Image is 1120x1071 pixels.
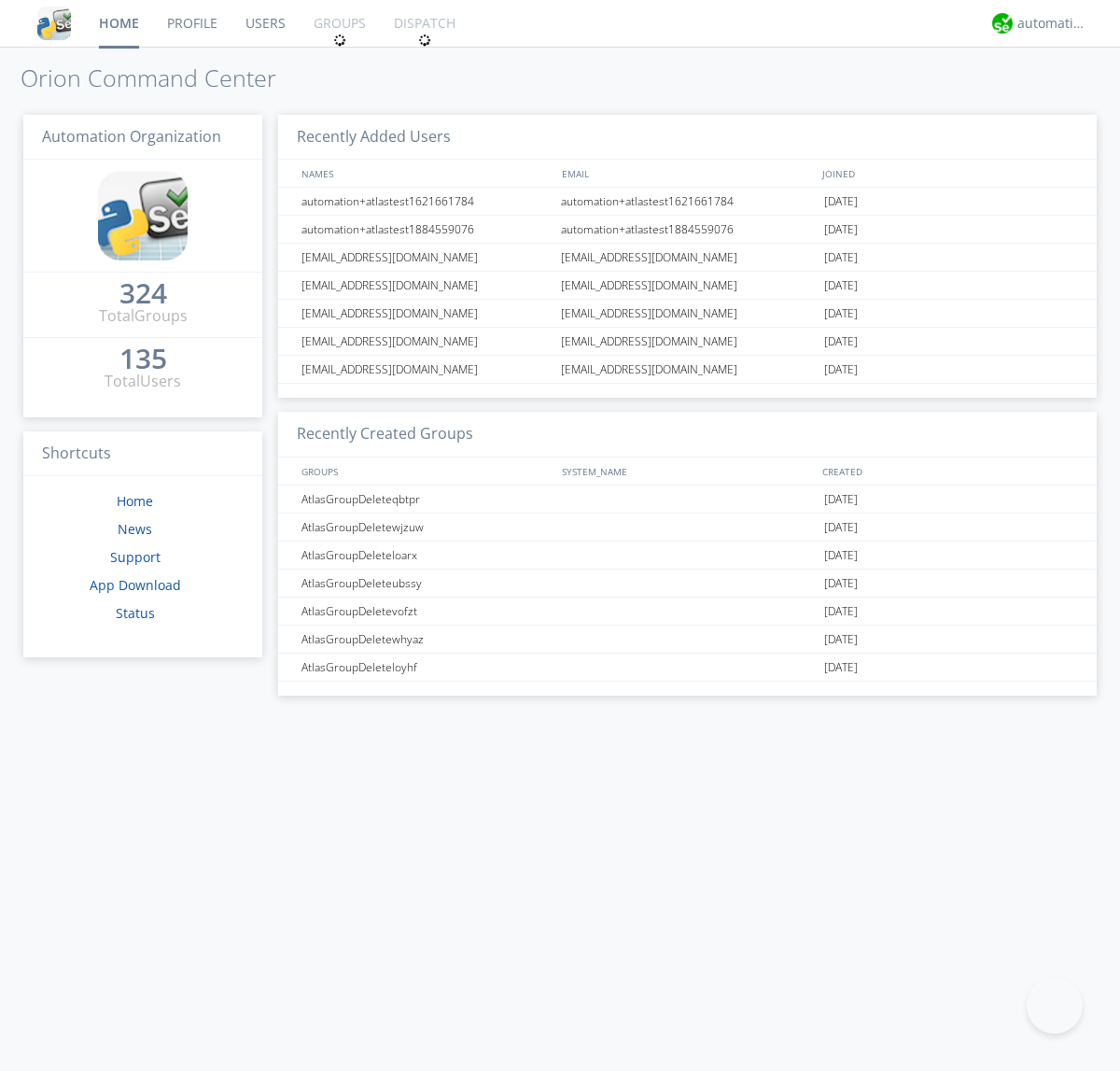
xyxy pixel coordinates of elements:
a: AtlasGroupDeletewhyaz[DATE] [278,626,1097,654]
h3: Recently Created Groups [278,412,1097,458]
a: AtlasGroupDeleteloyhf[DATE] [278,654,1097,682]
span: [DATE] [824,272,858,300]
a: AtlasGroupDeleteqbtpr[DATE] [278,486,1097,514]
a: [EMAIL_ADDRESS][DOMAIN_NAME][EMAIL_ADDRESS][DOMAIN_NAME][DATE] [278,300,1097,328]
span: [DATE] [824,626,858,654]
a: 135 [119,349,167,371]
div: AtlasGroupDeleteubssy [297,570,555,597]
a: Support [110,548,161,566]
a: automation+atlastest1621661784automation+atlastest1621661784[DATE] [278,188,1097,216]
span: [DATE] [824,486,858,514]
div: SYSTEM_NAME [557,458,818,485]
h3: Recently Added Users [278,115,1097,161]
div: GROUPS [297,458,553,485]
div: [EMAIL_ADDRESS][DOMAIN_NAME] [556,272,819,299]
div: AtlasGroupDeletewjzuw [297,514,555,541]
div: automation+atlastest1884559076 [556,216,819,243]
div: Total Users [105,371,181,392]
a: [EMAIL_ADDRESS][DOMAIN_NAME][EMAIL_ADDRESS][DOMAIN_NAME][DATE] [278,244,1097,272]
div: AtlasGroupDeleteqbtpr [297,486,555,513]
span: [DATE] [824,542,858,570]
div: automation+atlas [1017,14,1087,33]
span: [DATE] [824,654,858,682]
div: AtlasGroupDeleteloyhf [297,654,555,681]
a: AtlasGroupDeletewjzuw[DATE] [278,514,1097,542]
img: d2d01cd9b4174d08988066c6d424eccd [992,13,1013,34]
span: [DATE] [824,514,858,542]
div: CREATED [818,458,1079,485]
div: AtlasGroupDeletewhyaz [297,626,555,653]
a: App Download [90,576,181,594]
a: [EMAIL_ADDRESS][DOMAIN_NAME][EMAIL_ADDRESS][DOMAIN_NAME][DATE] [278,356,1097,384]
div: AtlasGroupDeleteloarx [297,542,555,569]
div: EMAIL [557,160,818,187]
a: AtlasGroupDeleteloarx[DATE] [278,542,1097,570]
div: JOINED [818,160,1079,187]
iframe: Toggle Customer Support [1027,978,1083,1034]
div: [EMAIL_ADDRESS][DOMAIN_NAME] [556,356,819,383]
span: [DATE] [824,216,858,244]
div: [EMAIL_ADDRESS][DOMAIN_NAME] [297,244,555,271]
a: News [118,520,152,538]
span: [DATE] [824,356,858,384]
div: [EMAIL_ADDRESS][DOMAIN_NAME] [297,356,555,383]
a: automation+atlastest1884559076automation+atlastest1884559076[DATE] [278,216,1097,244]
img: spin.svg [333,34,346,47]
a: [EMAIL_ADDRESS][DOMAIN_NAME][EMAIL_ADDRESS][DOMAIN_NAME][DATE] [278,328,1097,356]
span: Automation Organization [42,126,221,147]
a: AtlasGroupDeleteubssy[DATE] [278,570,1097,598]
span: [DATE] [824,188,858,216]
img: spin.svg [418,34,431,47]
span: [DATE] [824,300,858,328]
div: 324 [119,284,167,303]
h3: Shortcuts [23,431,262,477]
a: AtlasGroupDeletevofzt[DATE] [278,598,1097,626]
a: Status [116,604,155,622]
div: [EMAIL_ADDRESS][DOMAIN_NAME] [556,244,819,271]
a: Home [117,492,153,510]
img: cddb5a64eb264b2086981ab96f4c1ba7 [37,7,71,40]
div: automation+atlastest1621661784 [556,188,819,215]
div: [EMAIL_ADDRESS][DOMAIN_NAME] [556,300,819,327]
img: cddb5a64eb264b2086981ab96f4c1ba7 [98,171,188,261]
div: Total Groups [99,305,188,327]
span: [DATE] [824,244,858,272]
div: NAMES [297,160,553,187]
div: automation+atlastest1884559076 [297,216,555,243]
div: automation+atlastest1621661784 [297,188,555,215]
div: 135 [119,349,167,368]
span: [DATE] [824,598,858,626]
div: AtlasGroupDeletevofzt [297,598,555,625]
a: [EMAIL_ADDRESS][DOMAIN_NAME][EMAIL_ADDRESS][DOMAIN_NAME][DATE] [278,272,1097,300]
div: [EMAIL_ADDRESS][DOMAIN_NAME] [297,328,555,355]
span: [DATE] [824,570,858,598]
div: [EMAIL_ADDRESS][DOMAIN_NAME] [297,272,555,299]
div: [EMAIL_ADDRESS][DOMAIN_NAME] [556,328,819,355]
a: 324 [119,284,167,305]
span: [DATE] [824,328,858,356]
div: [EMAIL_ADDRESS][DOMAIN_NAME] [297,300,555,327]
